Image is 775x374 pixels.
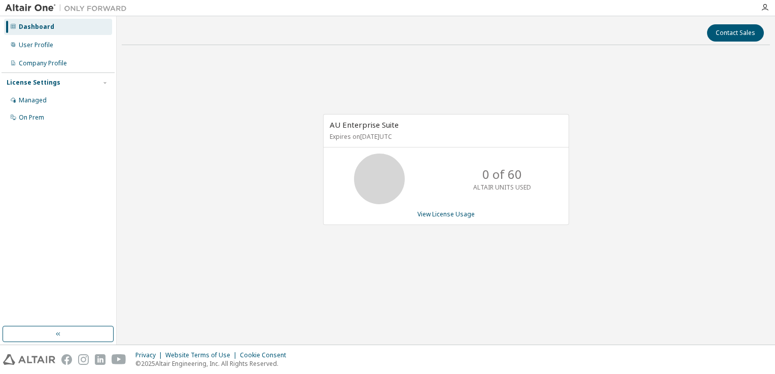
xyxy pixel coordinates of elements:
[482,166,522,183] p: 0 of 60
[61,354,72,365] img: facebook.svg
[19,23,54,31] div: Dashboard
[19,96,47,104] div: Managed
[19,41,53,49] div: User Profile
[78,354,89,365] img: instagram.svg
[330,132,560,141] p: Expires on [DATE] UTC
[112,354,126,365] img: youtube.svg
[165,351,240,359] div: Website Terms of Use
[135,359,292,368] p: © 2025 Altair Engineering, Inc. All Rights Reserved.
[7,79,60,87] div: License Settings
[473,183,531,192] p: ALTAIR UNITS USED
[19,59,67,67] div: Company Profile
[707,24,764,42] button: Contact Sales
[95,354,105,365] img: linkedin.svg
[330,120,399,130] span: AU Enterprise Suite
[240,351,292,359] div: Cookie Consent
[19,114,44,122] div: On Prem
[5,3,132,13] img: Altair One
[135,351,165,359] div: Privacy
[3,354,55,365] img: altair_logo.svg
[417,210,475,218] a: View License Usage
